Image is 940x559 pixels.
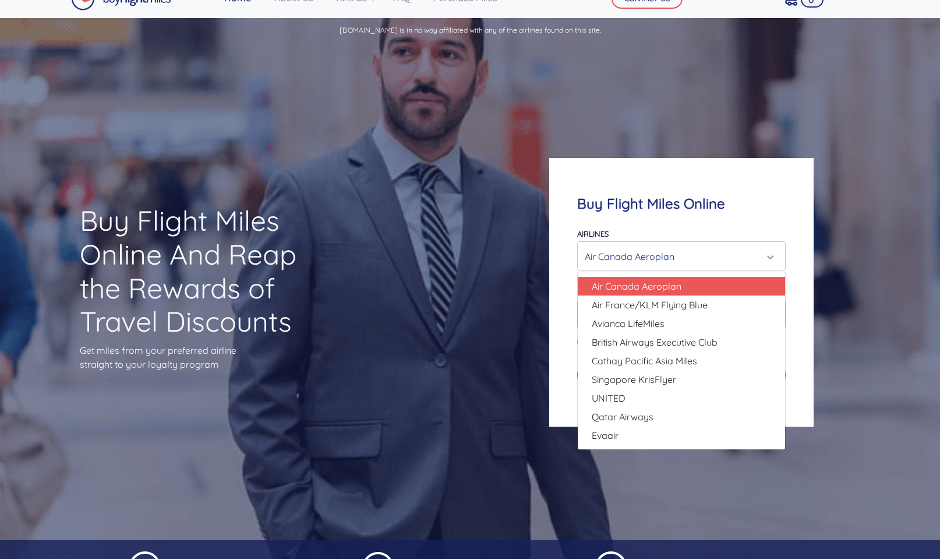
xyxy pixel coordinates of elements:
[577,229,609,238] label: Airlines
[592,428,619,442] span: Evaair
[592,317,665,331] span: Avianca LifeMiles
[577,241,786,270] button: Air Canada Aeroplan
[80,204,343,338] h1: Buy Flight Miles Online And Reap the Rewards of Travel Discounts
[592,391,626,405] span: UNITED
[592,410,653,424] span: Qatar Airways
[577,195,786,212] h4: Buy Flight Miles Online
[592,279,681,293] span: Air Canada Aeroplan
[592,354,697,368] span: Cathay Pacific Asia Miles
[592,372,676,386] span: Singapore KrisFlyer
[592,298,708,312] span: Air France/KLM Flying Blue
[585,245,771,268] div: Air Canada Aeroplan
[592,335,718,349] span: British Airways Executive Club
[80,343,343,371] p: Get miles from your preferred airline straight to your loyalty program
